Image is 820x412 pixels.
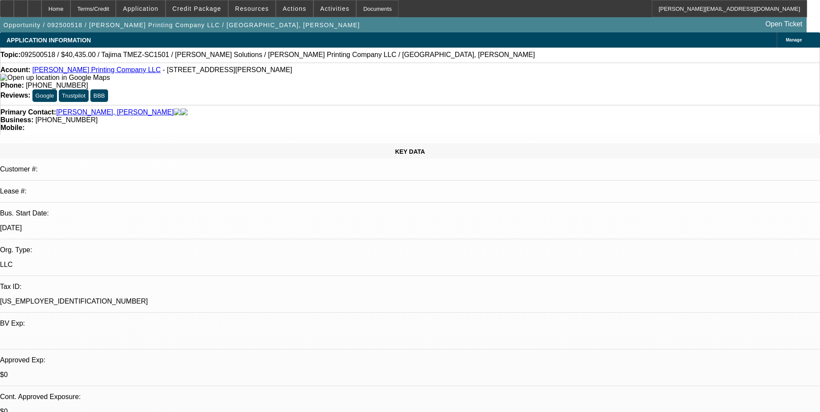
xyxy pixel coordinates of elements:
button: Trustpilot [59,89,88,102]
span: 092500518 / $40,435.00 / Tajima TMEZ-SC1501 / [PERSON_NAME] Solutions / [PERSON_NAME] Printing Co... [21,51,535,59]
strong: Business: [0,116,33,124]
strong: Primary Contact: [0,108,56,116]
span: Manage [786,38,802,42]
a: [PERSON_NAME] Printing Company LLC [32,66,161,73]
button: Resources [229,0,275,17]
strong: Mobile: [0,124,25,131]
button: Activities [314,0,356,17]
strong: Topic: [0,51,21,59]
span: KEY DATA [395,148,425,155]
a: [PERSON_NAME], [PERSON_NAME] [56,108,174,116]
img: facebook-icon.png [174,108,181,116]
strong: Account: [0,66,30,73]
button: Actions [276,0,313,17]
button: Credit Package [166,0,228,17]
a: Open Ticket [762,17,806,32]
span: [PHONE_NUMBER] [26,82,88,89]
span: - [STREET_ADDRESS][PERSON_NAME] [163,66,292,73]
span: Application [123,5,158,12]
button: Google [32,89,57,102]
strong: Phone: [0,82,24,89]
span: [PHONE_NUMBER] [35,116,98,124]
span: APPLICATION INFORMATION [6,37,91,44]
span: Activities [320,5,350,12]
button: BBB [90,89,108,102]
img: Open up location in Google Maps [0,74,110,82]
span: Resources [235,5,269,12]
img: linkedin-icon.png [181,108,188,116]
span: Actions [283,5,306,12]
a: View Google Maps [0,74,110,81]
button: Application [116,0,165,17]
span: Credit Package [172,5,221,12]
strong: Reviews: [0,92,30,99]
span: Opportunity / 092500518 / [PERSON_NAME] Printing Company LLC / [GEOGRAPHIC_DATA], [PERSON_NAME] [3,22,360,29]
